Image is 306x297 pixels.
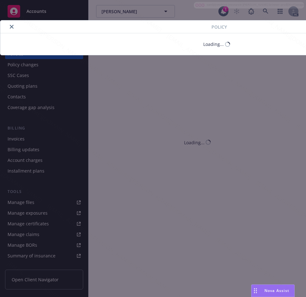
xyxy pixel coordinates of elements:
button: close [8,23,15,30]
button: Nova Assist [251,284,295,297]
div: Drag to move [251,285,259,297]
span: Nova Assist [264,288,289,293]
span: Policy [211,24,227,30]
div: Loading... [203,41,224,47]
